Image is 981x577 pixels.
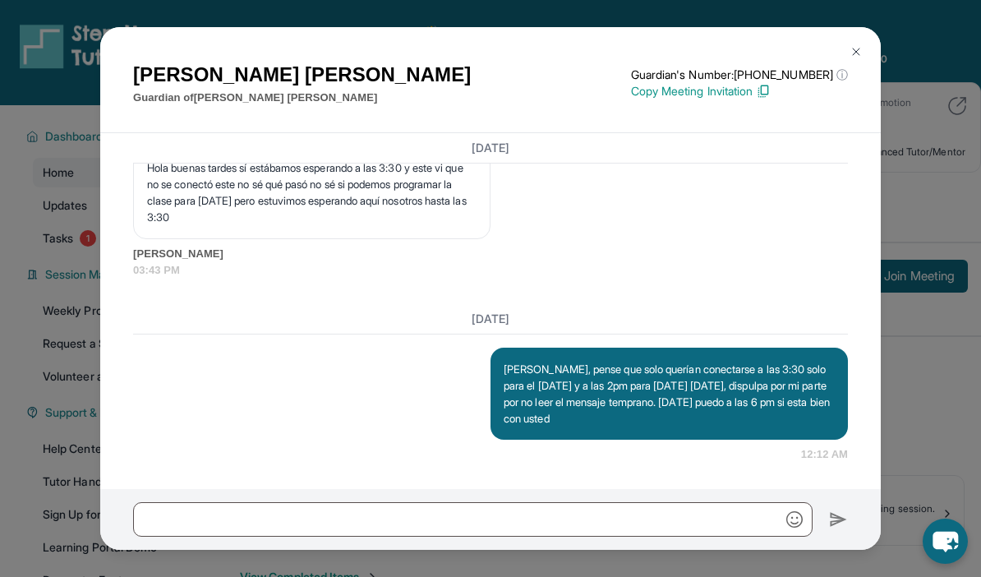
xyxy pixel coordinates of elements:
img: Send icon [829,510,848,529]
p: Guardian's Number: [PHONE_NUMBER] [631,67,848,83]
h1: [PERSON_NAME] [PERSON_NAME] [133,60,471,90]
p: Copy Meeting Invitation [631,83,848,99]
p: Guardian of [PERSON_NAME] [PERSON_NAME] [133,90,471,106]
span: 03:43 PM [133,262,848,279]
img: Copy Icon [756,84,771,99]
h3: [DATE] [133,311,848,327]
p: [PERSON_NAME], pense que solo querían conectarse a las 3:30 solo para el [DATE] y a las 2pm para ... [504,361,835,427]
img: Close Icon [850,45,863,58]
h3: [DATE] [133,140,848,156]
p: Hola buenas tardes sí estábamos esperando a las 3:30 y este vi que no se conectó este no sé qué p... [147,159,477,225]
button: chat-button [923,519,968,564]
span: [PERSON_NAME] [133,246,848,262]
span: ⓘ [836,67,848,83]
span: 12:12 AM [801,446,848,463]
img: Emoji [786,511,803,528]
